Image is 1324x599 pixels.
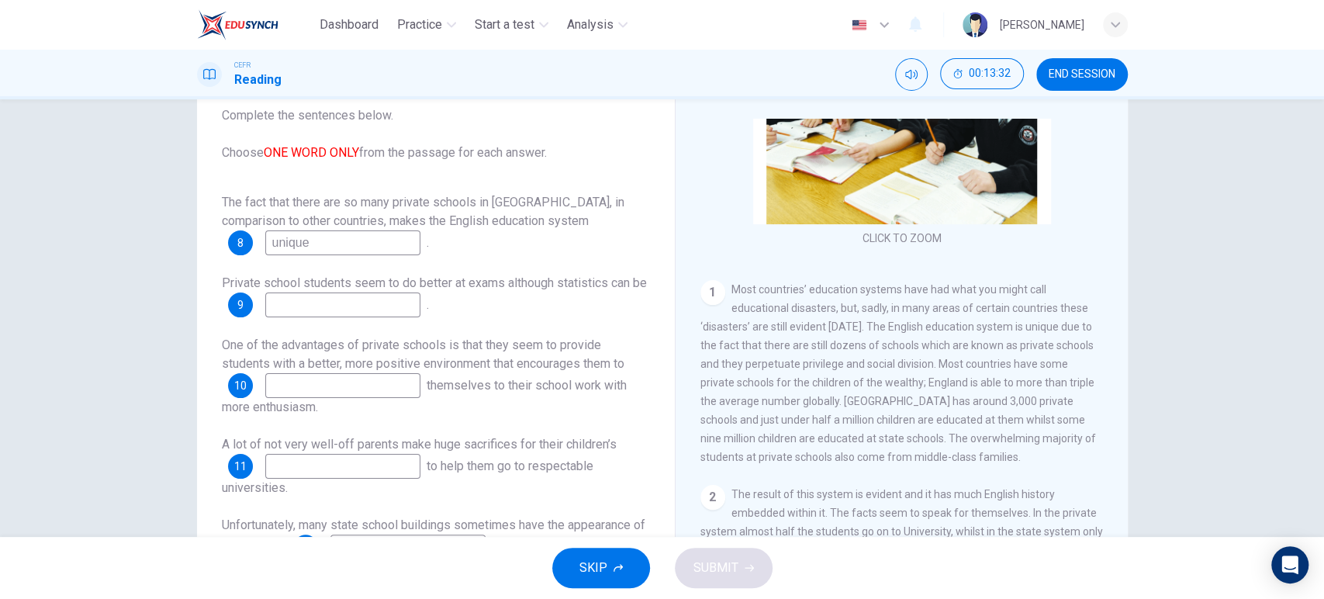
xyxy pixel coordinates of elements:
[222,437,617,452] span: A lot of not very well-off parents make huge sacrifices for their children’s
[561,11,634,39] button: Analysis
[234,380,247,391] span: 10
[397,16,442,34] span: Practice
[222,195,624,228] span: The fact that there are so many private schools in [GEOGRAPHIC_DATA], in comparison to other coun...
[1000,16,1084,34] div: [PERSON_NAME]
[895,58,928,91] div: Mute
[700,280,725,305] div: 1
[237,237,244,248] span: 8
[234,461,247,472] span: 11
[197,9,278,40] img: EduSynch logo
[234,71,282,89] h1: Reading
[237,299,244,310] span: 9
[222,106,650,162] span: Complete the sentences below. Choose from the passage for each answer.
[1049,68,1115,81] span: END SESSION
[222,275,647,290] span: Private school students seem to do better at exams although statistics can be
[475,16,534,34] span: Start a test
[552,548,650,588] button: SKIP
[969,68,1011,80] span: 00:13:32
[1271,546,1308,583] div: Open Intercom Messenger
[222,518,645,554] span: Unfortunately, many state school buildings sometimes have the appearance of an industrial
[940,58,1024,91] div: Hide
[700,283,1096,463] span: Most countries’ education systems have had what you might call educational disasters, but, sadly,...
[264,145,359,160] font: ONE WORD ONLY
[849,19,869,31] img: en
[1036,58,1128,91] button: END SESSION
[391,11,462,39] button: Practice
[963,12,987,37] img: Profile picture
[579,557,607,579] span: SKIP
[427,297,429,312] span: .
[320,16,379,34] span: Dashboard
[468,11,555,39] button: Start a test
[567,16,614,34] span: Analysis
[313,11,385,39] button: Dashboard
[222,338,624,371] span: One of the advantages of private schools is that they seem to provide students with a better, mor...
[234,60,251,71] span: CEFR
[940,58,1024,89] button: 00:13:32
[700,485,725,510] div: 2
[427,235,429,250] span: .
[197,9,314,40] a: EduSynch logo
